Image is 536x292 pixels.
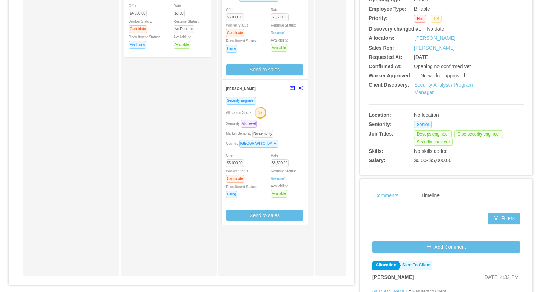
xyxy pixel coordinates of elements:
[129,4,150,15] span: Offer:
[414,121,432,128] span: Senior
[414,45,455,51] a: [PERSON_NAME]
[174,35,193,46] span: Availability:
[226,191,237,198] span: Hiring
[129,10,147,17] span: $4,800.00
[226,210,303,221] button: Send to sales
[239,140,278,148] span: [GEOGRAPHIC_DATA]
[372,274,414,280] strong: [PERSON_NAME]
[414,64,471,69] span: Opening no confirmed yet
[226,175,244,183] span: Candidate
[286,83,295,94] button: mail
[174,41,190,49] span: Available
[226,29,244,37] span: Candidate
[271,169,296,181] span: Resume Status:
[271,38,290,50] span: Availability:
[369,35,395,41] b: Allocators:
[252,130,273,138] span: No seniority
[414,148,448,154] span: No skills added
[415,34,456,42] a: [PERSON_NAME]
[226,39,257,50] span: Recruitment Status:
[369,148,383,154] b: Skills:
[414,111,492,119] div: No location
[271,184,290,195] span: Availability:
[399,261,432,270] a: Sent To Client
[226,154,247,165] span: Offer:
[271,13,289,21] span: $8,500.00
[129,20,152,31] span: Worker Status:
[271,44,287,52] span: Available
[414,54,430,60] span: [DATE]
[369,26,421,32] b: Discovery changed at:
[271,23,296,35] span: Resume Status:
[271,176,286,181] a: Resume1
[252,106,267,118] button: 57
[226,142,281,145] span: Country:
[226,13,244,21] span: $5,000.00
[369,45,394,51] b: Sales Rep:
[483,274,519,280] span: [DATE] 4:32 PM
[420,73,465,78] span: No worker approved
[271,30,286,35] a: Resume1
[226,64,303,75] button: Send to sales
[454,130,503,138] span: Cibersecurity engineer
[369,15,388,21] b: Priority:
[129,25,147,33] span: Candidate
[129,35,160,46] span: Recruitment Status:
[226,185,257,196] span: Recruitment Status:
[258,110,263,114] text: 57
[372,261,398,270] a: Allocation
[369,64,402,69] b: Confirmed At:
[414,15,426,23] span: Hot
[372,241,520,253] button: icon: plusAdd Comment
[174,10,185,17] span: $0.00
[414,138,453,146] span: Security engineer
[369,112,391,118] b: Location:
[226,111,252,115] span: Allocation Score:
[241,120,257,128] span: Mid level
[271,154,292,165] span: Rate
[414,130,452,138] span: Devops engineer
[271,8,292,19] span: Rate
[174,20,199,31] span: Resume Status:
[369,73,412,78] b: Worker Approved:
[369,131,393,137] b: Job Titles:
[271,190,287,198] span: Available
[226,23,249,35] span: Worker Status:
[226,45,237,53] span: Hiring
[369,188,404,204] div: Comments
[369,82,409,88] b: Client Discovery:
[226,97,256,105] span: Security Engineer
[431,15,442,23] span: P3
[369,6,406,12] b: Employee Type:
[488,213,520,224] button: icon: filterFilters
[427,26,444,32] span: No date
[369,54,402,60] b: Requested At:
[129,41,146,49] span: Pre-hiring
[415,188,445,204] div: Timeline
[414,6,430,12] span: Billable
[226,169,249,181] span: Worker Status:
[226,159,244,167] span: $5,000.00
[271,159,289,167] span: $8,500.00
[414,82,473,95] a: Security Analyst / Program Manager
[298,86,303,90] span: share-alt
[226,122,259,126] span: Seniority:
[369,158,385,163] b: Salary:
[174,25,195,33] span: No Resume
[174,4,188,15] span: Rate
[414,158,452,163] span: $0.00 - $5,000.00
[369,121,392,127] b: Seniority:
[226,132,276,136] span: Market Seniority:
[226,87,256,91] strong: [PERSON_NAME]
[226,8,247,19] span: Offer:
